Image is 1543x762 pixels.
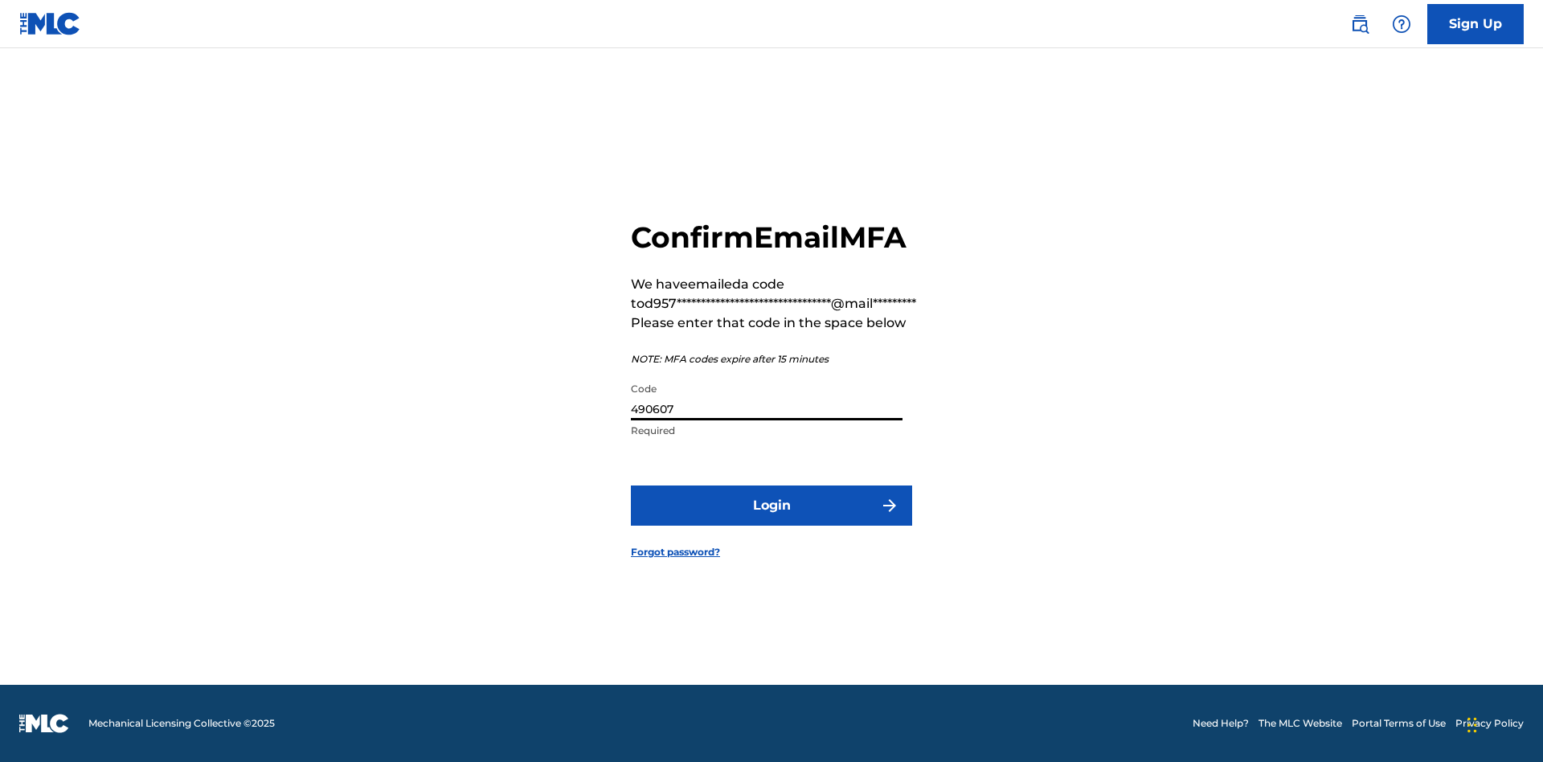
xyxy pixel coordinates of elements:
h2: Confirm Email MFA [631,219,916,256]
a: Public Search [1344,8,1376,40]
p: Required [631,424,902,438]
span: Mechanical Licensing Collective © 2025 [88,716,275,731]
img: search [1350,14,1369,34]
a: Sign Up [1427,4,1524,44]
a: Portal Terms of Use [1352,716,1446,731]
a: Privacy Policy [1455,716,1524,731]
iframe: Chat Widget [1463,685,1543,762]
div: Drag [1467,701,1477,749]
button: Login [631,485,912,526]
a: Need Help? [1193,716,1249,731]
p: Please enter that code in the space below [631,313,916,333]
img: logo [19,714,69,733]
a: Forgot password? [631,545,720,559]
img: MLC Logo [19,12,81,35]
a: The MLC Website [1259,716,1342,731]
p: NOTE: MFA codes expire after 15 minutes [631,352,916,367]
img: f7272a7cc735f4ea7f67.svg [880,496,899,515]
div: Help [1385,8,1418,40]
img: help [1392,14,1411,34]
